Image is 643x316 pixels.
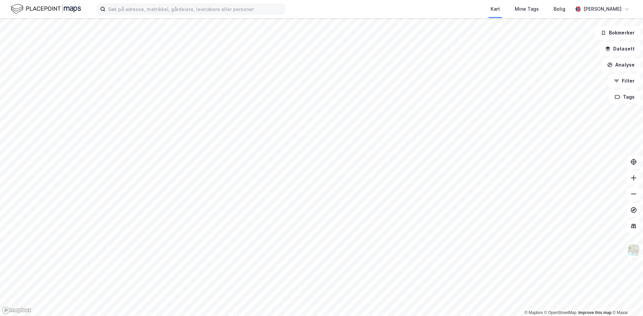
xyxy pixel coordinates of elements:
img: logo.f888ab2527a4732fd821a326f86c7f29.svg [11,3,81,15]
a: Improve this map [578,310,612,315]
button: Tags [609,90,640,104]
div: Mine Tags [515,5,539,13]
input: Søk på adresse, matrikkel, gårdeiere, leietakere eller personer [105,4,284,14]
img: Z [627,244,640,256]
button: Datasett [599,42,640,56]
div: Kart [491,5,500,13]
a: Mapbox homepage [2,306,31,314]
button: Bokmerker [595,26,640,39]
a: Mapbox [524,310,543,315]
div: Bolig [554,5,565,13]
div: [PERSON_NAME] [583,5,622,13]
button: Filter [608,74,640,88]
button: Analyse [601,58,640,72]
iframe: Chat Widget [610,284,643,316]
a: OpenStreetMap [544,310,577,315]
